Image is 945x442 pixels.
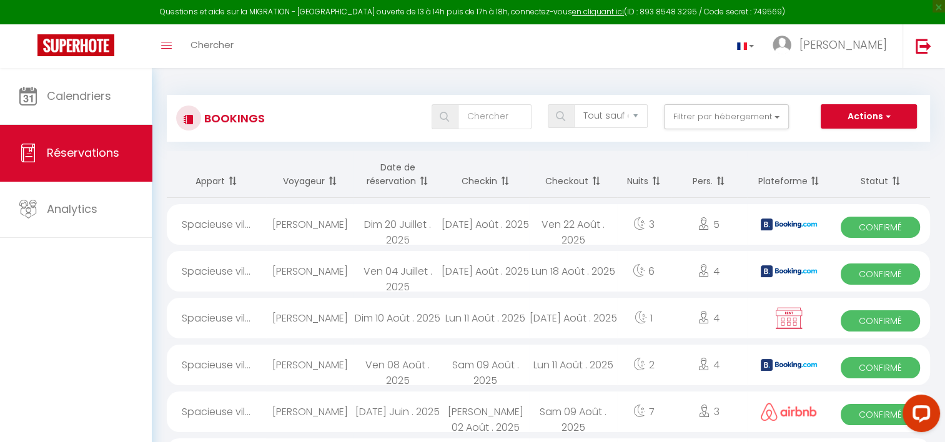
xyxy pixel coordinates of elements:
th: Sort by channel [747,151,831,198]
span: [PERSON_NAME] [799,37,887,52]
button: Actions [821,104,917,129]
span: Chercher [190,38,234,51]
span: Réservations [47,145,119,160]
button: Filtrer par hébergement [664,104,789,129]
th: Sort by checkout [529,151,617,198]
img: ... [773,36,791,54]
th: Sort by status [831,151,930,198]
th: Sort by nights [617,151,671,198]
a: en cliquant ici [572,6,624,17]
h3: Bookings [201,104,265,132]
th: Sort by booking date [354,151,442,198]
input: Chercher [458,104,532,129]
img: Super Booking [37,34,114,56]
th: Sort by rentals [167,151,266,198]
span: Calendriers [47,88,111,104]
iframe: LiveChat chat widget [893,390,945,442]
img: logout [916,38,931,54]
span: Analytics [47,201,97,217]
th: Sort by checkin [442,151,530,198]
a: ... [PERSON_NAME] [763,24,903,68]
th: Sort by people [671,151,747,198]
th: Sort by guest [266,151,354,198]
a: Chercher [181,24,243,68]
